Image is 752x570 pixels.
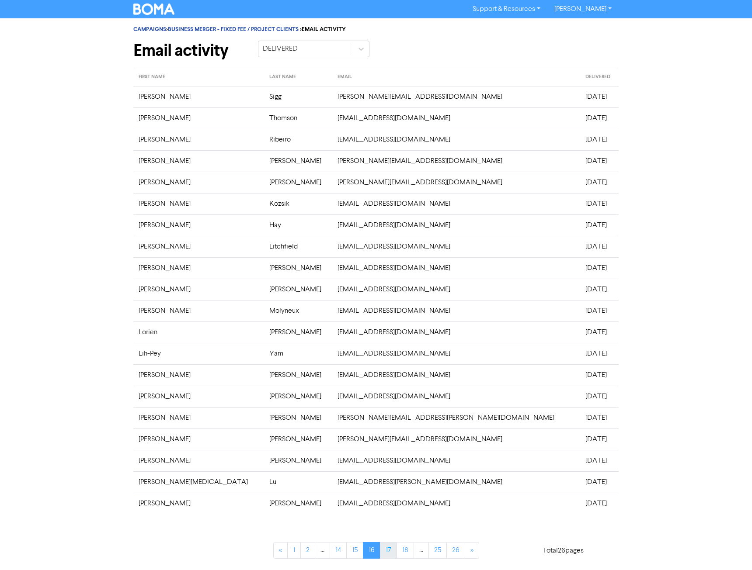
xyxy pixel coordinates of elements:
td: [DATE] [580,193,619,214]
td: Litchfield [264,236,332,257]
td: Kozsik [264,193,332,214]
td: Yam [264,343,332,364]
td: [DATE] [580,386,619,407]
th: FIRST NAME [133,68,264,86]
a: Page 25 [428,542,447,559]
td: [PERSON_NAME] [133,300,264,321]
td: [DATE] [580,428,619,450]
td: [EMAIL_ADDRESS][DOMAIN_NAME] [332,386,580,407]
td: Sigg [264,86,332,107]
td: [PERSON_NAME] [133,407,264,428]
td: [PERSON_NAME] [264,364,332,386]
td: [EMAIL_ADDRESS][DOMAIN_NAME] [332,236,580,257]
td: [PERSON_NAME] [133,450,264,471]
a: Page 18 [397,542,414,559]
a: Page 2 [300,542,315,559]
td: [DATE] [580,107,619,129]
td: [DATE] [580,279,619,300]
td: [PERSON_NAME] [264,428,332,450]
td: [PERSON_NAME][EMAIL_ADDRESS][DOMAIN_NAME] [332,150,580,172]
td: [PERSON_NAME] [264,279,332,300]
td: [PERSON_NAME][EMAIL_ADDRESS][DOMAIN_NAME] [332,86,580,107]
a: Page 26 [446,542,465,559]
td: [PERSON_NAME] [133,129,264,150]
a: Page 15 [346,542,363,559]
td: [PERSON_NAME] [264,386,332,407]
td: [PERSON_NAME] [133,428,264,450]
a: CAMPAIGNS [133,26,166,33]
td: [PERSON_NAME][EMAIL_ADDRESS][DOMAIN_NAME] [332,428,580,450]
h1: Email activity [133,41,245,61]
a: Page 16 is your current page [363,542,380,559]
td: [DATE] [580,257,619,279]
td: [PERSON_NAME] [133,364,264,386]
td: [PERSON_NAME] [264,450,332,471]
a: Page 17 [380,542,397,559]
td: [PERSON_NAME] [133,172,264,193]
td: Hay [264,214,332,236]
td: [PERSON_NAME][EMAIL_ADDRESS][PERSON_NAME][DOMAIN_NAME] [332,407,580,428]
td: Thomson [264,107,332,129]
td: [EMAIL_ADDRESS][PERSON_NAME][DOMAIN_NAME] [332,471,580,493]
p: Total 26 pages [542,546,584,556]
td: [PERSON_NAME] [264,172,332,193]
td: [PERSON_NAME] [133,386,264,407]
td: [EMAIL_ADDRESS][DOMAIN_NAME] [332,257,580,279]
td: [PERSON_NAME] [264,321,332,343]
td: [PERSON_NAME] [264,150,332,172]
td: [PERSON_NAME] [133,257,264,279]
td: [PERSON_NAME] [264,407,332,428]
td: [EMAIL_ADDRESS][DOMAIN_NAME] [332,300,580,321]
td: [PERSON_NAME] [133,214,264,236]
a: [PERSON_NAME] [547,2,619,16]
td: [EMAIL_ADDRESS][DOMAIN_NAME] [332,450,580,471]
td: [PERSON_NAME] [133,193,264,214]
td: Lu [264,471,332,493]
td: [PERSON_NAME] [133,86,264,107]
td: [EMAIL_ADDRESS][DOMAIN_NAME] [332,493,580,514]
td: [DATE] [580,407,619,428]
th: EMAIL [332,68,580,86]
div: > > EMAIL ACTIVITY [133,25,619,34]
td: [DATE] [580,471,619,493]
div: DELIVERED [263,44,298,54]
a: Page 14 [330,542,347,559]
td: [PERSON_NAME] [133,150,264,172]
td: [PERSON_NAME] [133,279,264,300]
iframe: Chat Widget [708,528,752,570]
a: Page 1 [287,542,301,559]
td: [DATE] [580,321,619,343]
th: LAST NAME [264,68,332,86]
a: « [273,542,288,559]
td: Ribeiro [264,129,332,150]
td: [EMAIL_ADDRESS][DOMAIN_NAME] [332,193,580,214]
td: [EMAIL_ADDRESS][DOMAIN_NAME] [332,279,580,300]
td: [DATE] [580,150,619,172]
td: [DATE] [580,364,619,386]
td: [PERSON_NAME][MEDICAL_DATA] [133,471,264,493]
td: [EMAIL_ADDRESS][DOMAIN_NAME] [332,214,580,236]
td: [DATE] [580,129,619,150]
td: [DATE] [580,86,619,107]
img: BOMA Logo [133,3,174,15]
td: [DATE] [580,343,619,364]
td: [DATE] [580,450,619,471]
a: Support & Resources [466,2,547,16]
td: Lih-Pey [133,343,264,364]
td: Molyneux [264,300,332,321]
td: [PERSON_NAME] [133,493,264,514]
td: [DATE] [580,214,619,236]
td: [DATE] [580,172,619,193]
a: » [465,542,479,559]
td: [DATE] [580,236,619,257]
td: [PERSON_NAME] [133,236,264,257]
a: BUSINESS MERGER - FIXED FEE / PROJECT CLIENTS [168,26,299,33]
td: [PERSON_NAME][EMAIL_ADDRESS][DOMAIN_NAME] [332,172,580,193]
td: [EMAIL_ADDRESS][DOMAIN_NAME] [332,107,580,129]
td: [EMAIL_ADDRESS][DOMAIN_NAME] [332,321,580,343]
td: [EMAIL_ADDRESS][DOMAIN_NAME] [332,364,580,386]
td: [PERSON_NAME] [133,107,264,129]
td: [DATE] [580,493,619,514]
td: Lorien [133,321,264,343]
